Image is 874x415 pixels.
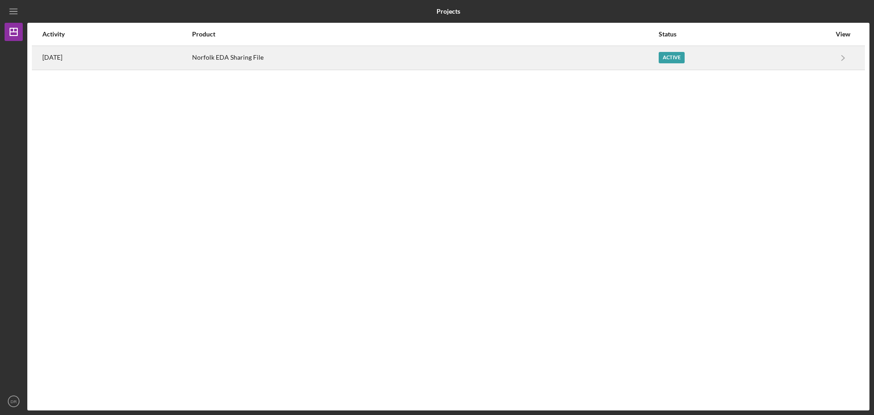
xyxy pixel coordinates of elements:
[437,8,460,15] b: Projects
[192,46,658,69] div: Norfolk EDA Sharing File
[192,31,658,38] div: Product
[42,54,62,61] time: 2025-06-12 16:56
[5,392,23,410] button: DR
[832,31,854,38] div: View
[659,52,685,63] div: Active
[659,31,831,38] div: Status
[42,31,191,38] div: Activity
[10,399,17,404] text: DR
